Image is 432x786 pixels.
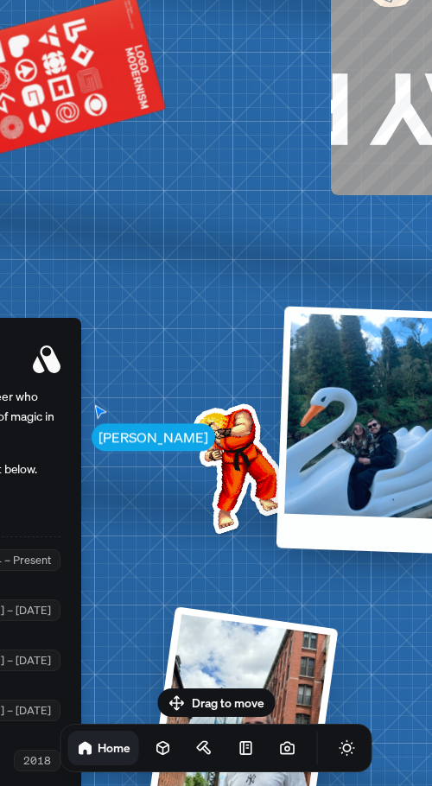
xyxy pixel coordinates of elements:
img: Profile example [149,377,323,552]
div: 2018 [14,750,60,771]
h1: Home [98,739,130,756]
a: Home [68,731,139,765]
button: Toggle Theme [330,731,365,765]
